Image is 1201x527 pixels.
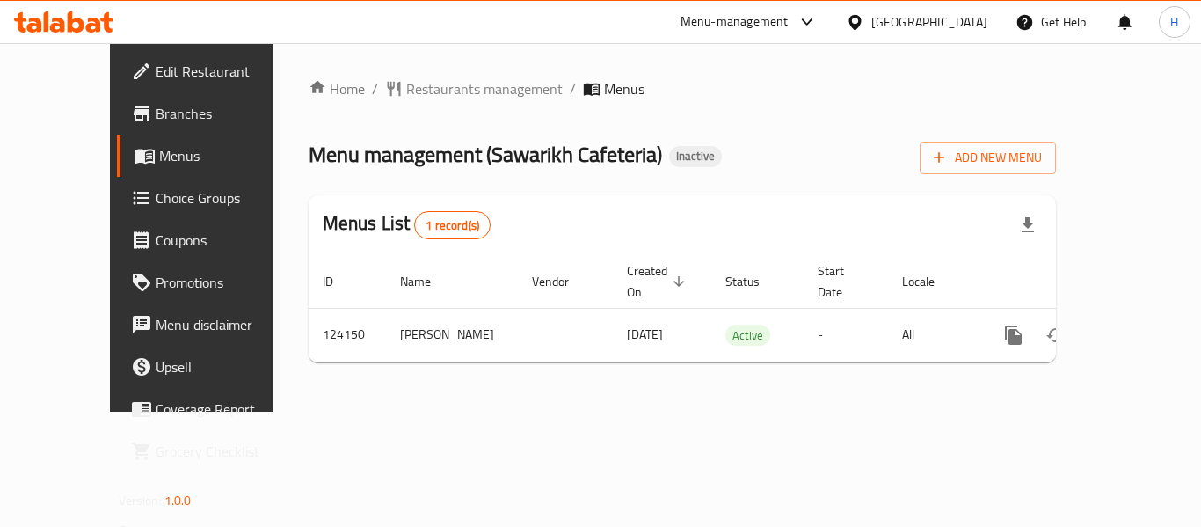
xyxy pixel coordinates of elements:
[669,149,722,164] span: Inactive
[725,271,782,292] span: Status
[117,304,310,346] a: Menu disclaimer
[117,50,310,92] a: Edit Restaurant
[979,255,1176,309] th: Actions
[1035,314,1077,356] button: Change Status
[385,78,563,99] a: Restaurants management
[323,271,356,292] span: ID
[406,78,563,99] span: Restaurants management
[871,12,987,32] div: [GEOGRAPHIC_DATA]
[604,78,644,99] span: Menus
[156,356,296,377] span: Upsell
[570,78,576,99] li: /
[888,308,979,362] td: All
[309,78,1057,99] nav: breadcrumb
[156,441,296,462] span: Grocery Checklist
[372,78,378,99] li: /
[156,399,296,420] span: Coverage Report
[400,271,454,292] span: Name
[309,308,386,362] td: 124150
[993,314,1035,356] button: more
[386,308,518,362] td: [PERSON_NAME]
[804,308,888,362] td: -
[117,92,310,135] a: Branches
[156,61,296,82] span: Edit Restaurant
[415,217,490,234] span: 1 record(s)
[159,145,296,166] span: Menus
[414,211,491,239] div: Total records count
[117,177,310,219] a: Choice Groups
[669,146,722,167] div: Inactive
[117,388,310,430] a: Coverage Report
[117,135,310,177] a: Menus
[681,11,789,33] div: Menu-management
[934,147,1042,169] span: Add New Menu
[156,272,296,293] span: Promotions
[156,314,296,335] span: Menu disclaimer
[627,323,663,346] span: [DATE]
[323,210,491,239] h2: Menus List
[818,260,867,303] span: Start Date
[156,230,296,251] span: Coupons
[627,260,690,303] span: Created On
[117,346,310,388] a: Upsell
[902,271,957,292] span: Locale
[1007,204,1049,246] div: Export file
[117,261,310,304] a: Promotions
[156,103,296,124] span: Branches
[309,255,1176,362] table: enhanced table
[920,142,1056,174] button: Add New Menu
[117,430,310,472] a: Grocery Checklist
[156,187,296,209] span: Choice Groups
[117,219,310,261] a: Coupons
[725,326,770,346] span: Active
[164,489,192,512] span: 1.0.0
[532,271,592,292] span: Vendor
[119,489,162,512] span: Version:
[309,135,662,174] span: Menu management ( Sawarikh Cafeteria )
[1170,12,1178,32] span: H
[309,78,365,99] a: Home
